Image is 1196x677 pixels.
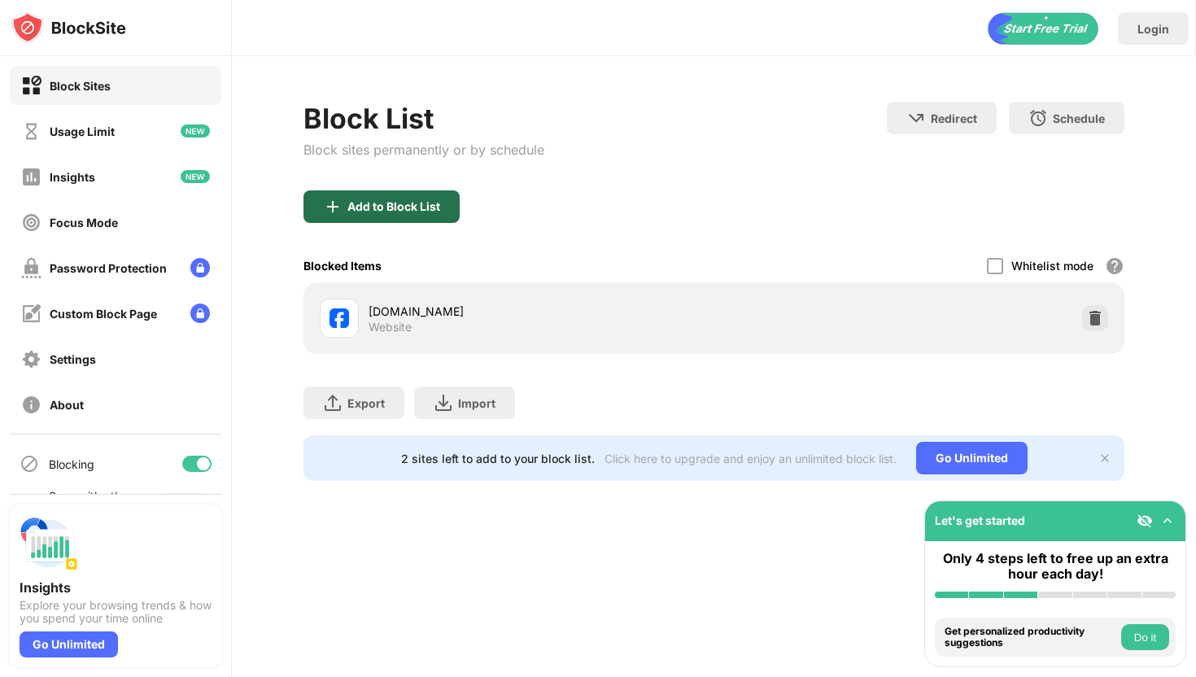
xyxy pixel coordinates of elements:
img: blocking-icon.svg [20,454,39,474]
img: customize-block-page-off.svg [21,304,41,324]
div: Only 4 steps left to free up an extra hour each day! [935,551,1176,582]
img: focus-off.svg [21,212,41,233]
img: about-off.svg [21,395,41,415]
img: new-icon.svg [181,170,210,183]
div: Explore your browsing trends & how you spend your time online [20,599,212,625]
div: Custom Block Page [50,307,157,321]
div: Block sites permanently or by schedule [303,142,544,158]
div: Insights [50,170,95,184]
div: Block Sites [50,79,111,93]
div: Import [458,396,495,410]
div: Website [369,320,412,334]
img: block-on.svg [21,76,41,96]
div: Login [1137,22,1169,36]
div: Password Protection [50,261,167,275]
div: Blocked Items [303,259,382,273]
div: Block List [303,102,544,135]
div: About [50,398,84,412]
img: sync-icon.svg [20,493,39,513]
div: Add to Block List [347,200,440,213]
div: [DOMAIN_NAME] [369,303,714,320]
img: lock-menu.svg [190,304,210,323]
div: Schedule [1053,111,1105,125]
div: animation [988,12,1098,45]
div: Sync with other devices [49,489,133,517]
div: Go Unlimited [20,631,118,657]
div: Get personalized productivity suggestions [945,626,1117,649]
div: 2 sites left to add to your block list. [401,452,595,465]
div: Focus Mode [50,216,118,229]
img: favicons [330,308,349,328]
img: new-icon.svg [181,124,210,138]
div: Settings [50,352,96,366]
div: Go Unlimited [916,442,1028,474]
div: Let's get started [935,513,1025,527]
div: Whitelist mode [1011,259,1093,273]
div: Usage Limit [50,124,115,138]
div: Click here to upgrade and enjoy an unlimited block list. [605,452,897,465]
button: Do it [1121,624,1169,650]
img: password-protection-off.svg [21,258,41,278]
img: eye-not-visible.svg [1137,513,1153,529]
div: Export [347,396,385,410]
div: Redirect [931,111,977,125]
img: omni-setup-toggle.svg [1159,513,1176,529]
img: push-insights.svg [20,514,78,573]
div: Insights [20,579,212,596]
div: Blocking [49,457,94,471]
img: settings-off.svg [21,349,41,369]
img: time-usage-off.svg [21,121,41,142]
img: x-button.svg [1098,452,1111,465]
img: insights-off.svg [21,167,41,187]
img: lock-menu.svg [190,258,210,277]
img: logo-blocksite.svg [11,11,126,44]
